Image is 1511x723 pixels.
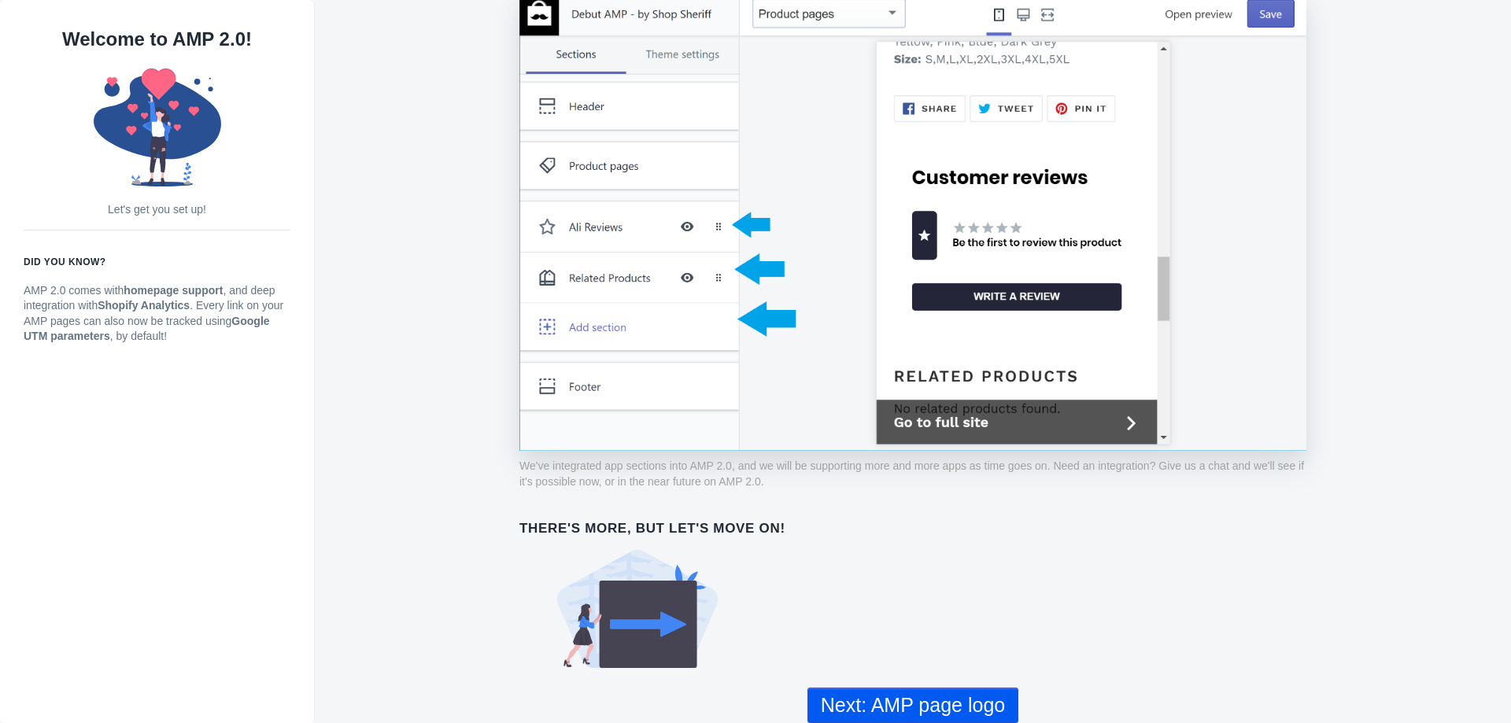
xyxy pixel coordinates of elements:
[98,299,190,312] strong: Shopify Analytics
[24,202,290,218] p: Let's get you set up!
[24,254,290,270] h6: Did you know?
[24,283,290,345] p: AMP 2.0 comes with , and deep integration with . Every link on your AMP pages can also now be tra...
[24,315,270,343] strong: Google UTM parameters
[519,521,1306,537] h6: There's more, but let's move on!
[519,459,1306,489] p: We've integrated app sections into AMP 2.0, and we will be supporting more and more apps as time ...
[1432,644,1492,704] iframe: Drift Widget Chat Controller
[24,24,290,55] h1: Welcome to AMP 2.0!
[807,688,1018,723] button: Next: AMP page logo
[124,284,223,297] strong: homepage support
